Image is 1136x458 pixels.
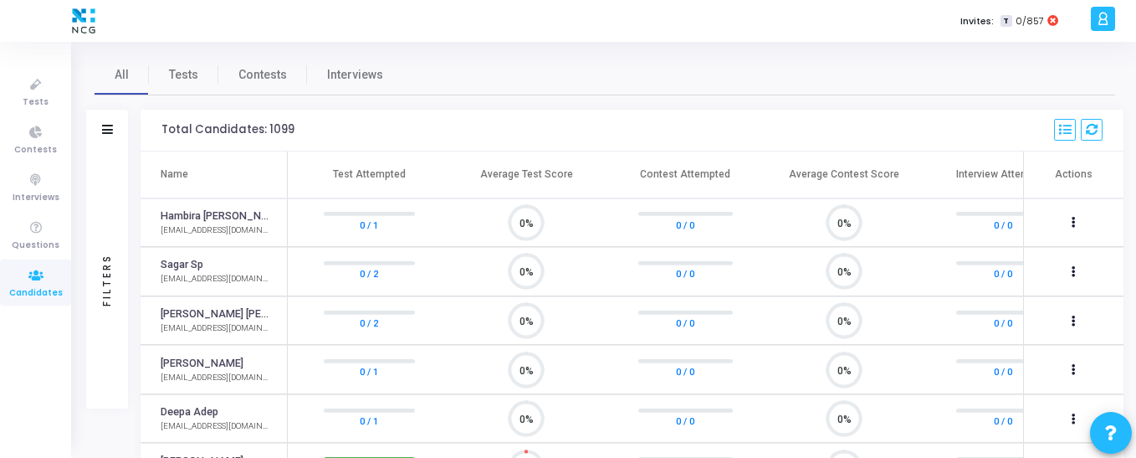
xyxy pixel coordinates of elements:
th: Average Contest Score [765,152,924,198]
a: Sagar Sp [161,257,203,273]
a: 0 / 0 [994,413,1012,430]
a: 0 / 0 [676,216,694,233]
span: Tests [23,95,49,110]
a: 0 / 0 [994,216,1012,233]
div: Name [161,167,188,182]
span: Tests [169,66,198,84]
th: Interview Attempted [924,152,1082,198]
th: Average Test Score [447,152,606,198]
span: 0/857 [1016,14,1044,28]
div: [EMAIL_ADDRESS][DOMAIN_NAME] [161,420,270,433]
a: 0 / 2 [360,265,378,282]
div: [EMAIL_ADDRESS][DOMAIN_NAME] [161,224,270,237]
th: Contest Attempted [606,152,765,198]
a: 0 / 0 [994,265,1012,282]
a: 0 / 1 [360,413,378,430]
a: 0 / 0 [676,363,694,380]
th: Actions [1023,152,1123,198]
span: Questions [12,239,59,253]
a: 0 / 0 [676,265,694,282]
a: [PERSON_NAME] [161,356,243,372]
a: 0 / 1 [360,216,378,233]
a: 0 / 1 [360,363,378,380]
span: Contests [14,143,57,157]
span: All [115,66,129,84]
div: Total Candidates: 1099 [161,123,294,136]
label: Invites: [960,14,994,28]
a: 0 / 0 [676,413,694,430]
a: Hambira [PERSON_NAME] [161,208,270,224]
span: Contests [238,66,287,84]
a: 0 / 0 [994,315,1012,332]
a: Deepa Adep [161,404,218,420]
span: T [1000,15,1011,28]
div: Filters [100,188,115,372]
a: 0 / 2 [360,315,378,332]
span: Interviews [327,66,383,84]
a: 0 / 0 [676,315,694,332]
span: Interviews [13,191,59,205]
img: logo [68,4,100,38]
div: [EMAIL_ADDRESS][DOMAIN_NAME] [161,372,270,384]
span: Candidates [9,286,63,301]
a: 0 / 0 [994,363,1012,380]
div: [EMAIL_ADDRESS][DOMAIN_NAME] [161,273,270,286]
th: Test Attempted [288,152,447,198]
div: [EMAIL_ADDRESS][DOMAIN_NAME] [161,322,270,335]
a: [PERSON_NAME] [PERSON_NAME] [161,306,270,322]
